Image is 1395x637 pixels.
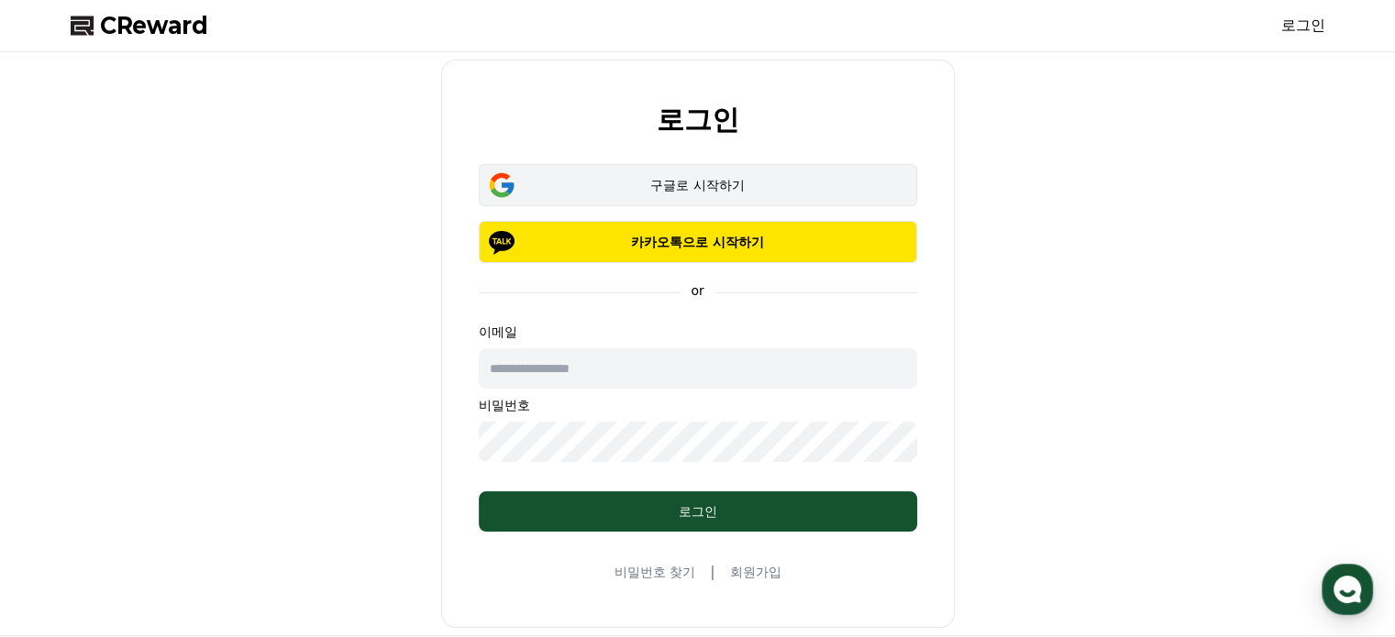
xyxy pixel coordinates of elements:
span: 설정 [283,512,305,527]
p: 카카오톡으로 시작하기 [505,233,891,251]
span: | [710,561,714,583]
button: 카카오톡으로 시작하기 [479,221,917,263]
span: 홈 [58,512,69,527]
a: 홈 [6,485,121,531]
a: 대화 [121,485,237,531]
a: 로그인 [1281,15,1325,37]
a: CReward [71,11,208,40]
div: 로그인 [515,502,880,521]
h2: 로그인 [657,104,739,135]
p: 비밀번호 [479,396,917,414]
a: 설정 [237,485,352,531]
span: CReward [100,11,208,40]
button: 로그인 [479,491,917,532]
p: or [680,281,714,300]
div: 구글로 시작하기 [505,176,891,194]
a: 회원가입 [729,563,781,581]
button: 구글로 시작하기 [479,164,917,206]
p: 이메일 [479,323,917,341]
span: 대화 [168,513,190,528]
a: 비밀번호 찾기 [614,563,695,581]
